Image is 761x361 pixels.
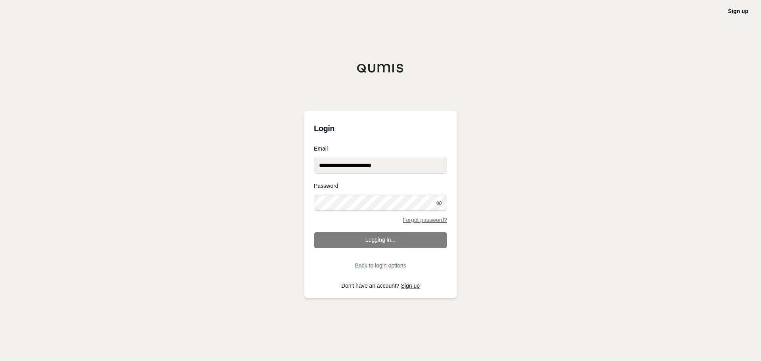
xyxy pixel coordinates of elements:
[314,146,447,151] label: Email
[314,120,447,136] h3: Login
[728,8,748,14] a: Sign up
[314,258,447,273] button: Back to login options
[403,217,447,223] a: Forgot password?
[314,283,447,288] p: Don't have an account?
[314,183,447,189] label: Password
[401,283,420,289] a: Sign up
[357,63,404,73] img: Qumis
